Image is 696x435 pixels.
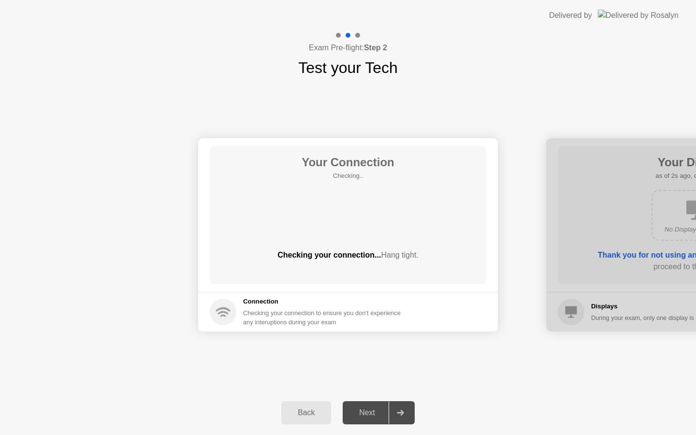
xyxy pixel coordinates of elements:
[302,171,394,181] h5: Checking..
[243,308,406,327] div: Checking your connection to ensure you don’t experience any interuptions during your exam
[343,401,415,424] button: Next
[298,56,398,79] h1: Test your Tech
[381,251,418,259] span: Hang tight.
[598,10,679,21] img: Delivered by Rosalyn
[302,154,394,171] h1: Your Connection
[284,408,328,417] div: Back
[309,42,387,54] h4: Exam Pre-flight:
[364,43,387,52] b: Step 2
[346,408,389,417] div: Next
[281,401,331,424] button: Back
[210,249,486,261] div: Checking your connection...
[549,10,592,21] div: Delivered by
[243,297,406,306] h5: Connection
